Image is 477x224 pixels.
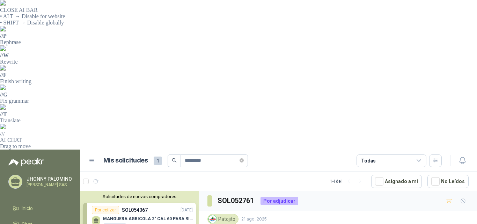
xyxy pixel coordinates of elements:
[83,194,196,199] button: Solicitudes de nuevos compradores
[241,216,267,223] p: 21 ago, 2025
[361,157,376,165] div: Todas
[27,183,72,187] p: [PERSON_NAME] SAS
[209,215,217,223] img: Company Logo
[240,158,244,162] span: close-circle
[22,204,33,212] span: Inicio
[218,195,255,206] h3: SOL052761
[8,202,72,215] a: Inicio
[172,158,177,163] span: search
[330,176,366,187] div: 1 - 1 de 1
[371,175,422,188] button: Asignado a mi
[240,157,244,164] span: close-circle
[103,156,148,166] h1: Mis solicitudes
[260,197,298,205] div: Por adjudicar
[8,158,44,166] img: Logo peakr
[427,175,469,188] button: No Leídos
[27,176,72,181] p: JHONNY PALOMINO
[154,157,162,165] span: 1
